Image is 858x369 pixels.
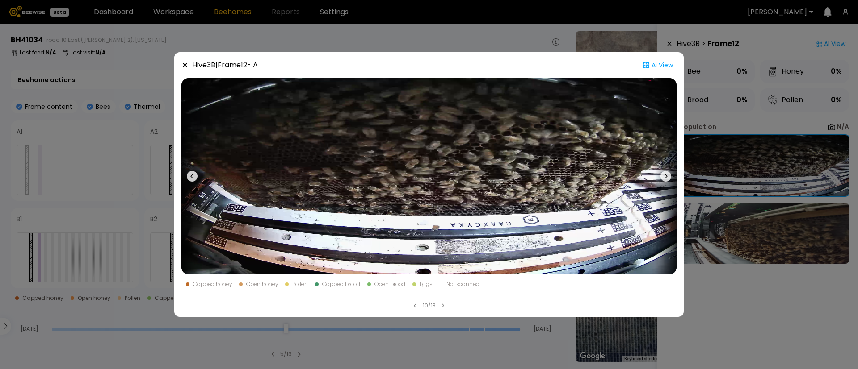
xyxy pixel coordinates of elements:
[423,302,436,310] div: 10/13
[192,60,258,70] div: Hive 3 B |
[246,282,278,287] div: Open honey
[374,282,405,287] div: Open brood
[322,282,360,287] div: Capped brood
[181,78,677,274] img: 20250901_120439_-0700-b-1890-front-41034-XXXXerpv.jpg
[420,282,432,287] div: Eggs
[292,282,308,287] div: Pollen
[218,60,247,70] strong: Frame 12
[247,60,258,70] span: - A
[639,59,677,71] div: Ai View
[446,282,479,287] div: Not scanned
[193,282,232,287] div: Capped honey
